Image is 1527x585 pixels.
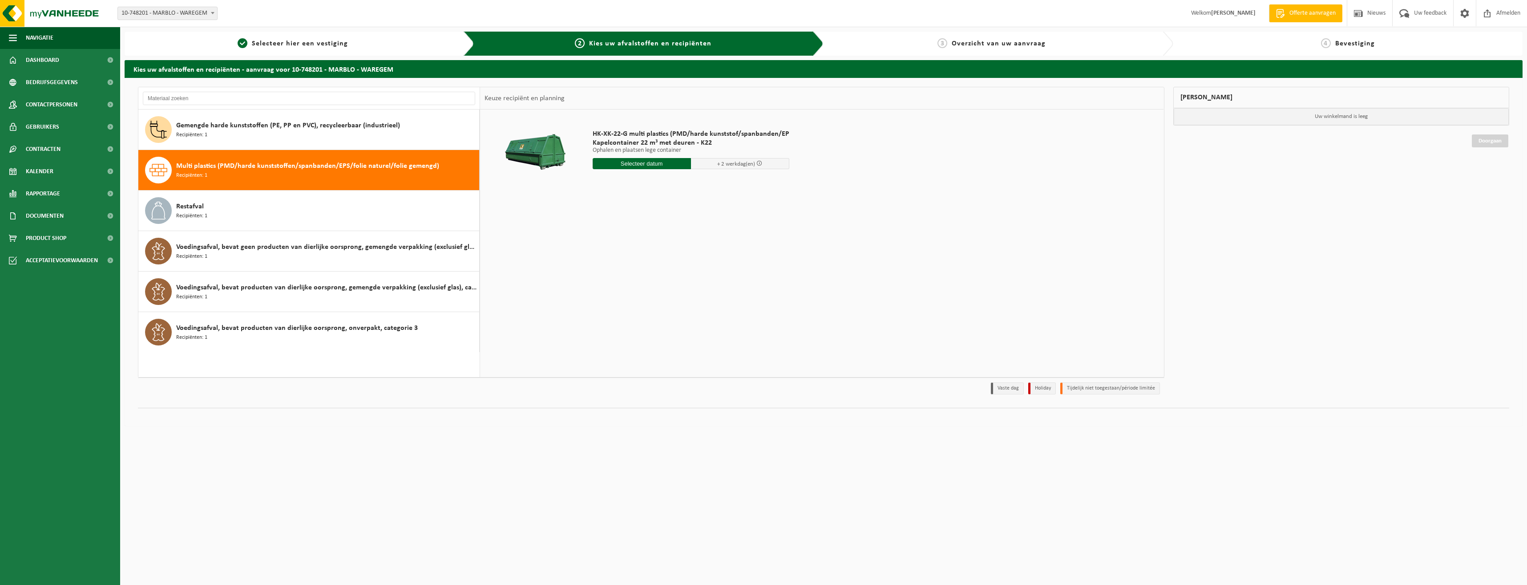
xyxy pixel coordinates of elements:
span: Voedingsafval, bevat geen producten van dierlijke oorsprong, gemengde verpakking (exclusief glas) [176,242,477,252]
span: Restafval [176,201,204,212]
span: 2 [575,38,585,48]
span: Recipiënten: 1 [176,293,207,301]
button: Multi plastics (PMD/harde kunststoffen/spanbanden/EPS/folie naturel/folie gemengd) Recipiënten: 1 [138,150,480,191]
li: Tijdelijk niet toegestaan/période limitée [1060,382,1160,394]
p: Ophalen en plaatsen lege container [593,147,789,154]
span: 10-748201 - MARBLO - WAREGEM [117,7,218,20]
span: Voedingsafval, bevat producten van dierlijke oorsprong, gemengde verpakking (exclusief glas), cat... [176,282,477,293]
span: 1 [238,38,247,48]
span: Recipiënten: 1 [176,252,207,261]
span: Navigatie [26,27,53,49]
span: Kies uw afvalstoffen en recipiënten [589,40,711,47]
button: Gemengde harde kunststoffen (PE, PP en PVC), recycleerbaar (industrieel) Recipiënten: 1 [138,110,480,150]
span: Contactpersonen [26,93,77,116]
span: Gemengde harde kunststoffen (PE, PP en PVC), recycleerbaar (industrieel) [176,120,400,131]
span: Contracten [26,138,61,160]
span: Recipiënten: 1 [176,212,207,220]
p: Uw winkelmand is leeg [1174,108,1509,125]
li: Holiday [1028,382,1056,394]
button: Voedingsafval, bevat producten van dierlijke oorsprong, onverpakt, categorie 3 Recipiënten: 1 [138,312,480,352]
span: Bedrijfsgegevens [26,71,78,93]
span: Kalender [26,160,53,183]
span: Recipiënten: 1 [176,333,207,342]
span: Selecteer hier een vestiging [252,40,348,47]
div: [PERSON_NAME] [1173,87,1510,108]
button: Restafval Recipiënten: 1 [138,191,480,231]
button: Voedingsafval, bevat geen producten van dierlijke oorsprong, gemengde verpakking (exclusief glas)... [138,231,480,272]
strong: [PERSON_NAME] [1211,10,1256,16]
span: Overzicht van uw aanvraag [952,40,1046,47]
span: 3 [937,38,947,48]
span: HK-XK-22-G multi plastics (PMD/harde kunststof/spanbanden/EP [593,130,789,138]
span: Offerte aanvragen [1287,9,1338,18]
span: Acceptatievoorwaarden [26,249,98,272]
span: Gebruikers [26,116,59,138]
span: Bevestiging [1335,40,1375,47]
input: Selecteer datum [593,158,691,169]
a: 1Selecteer hier een vestiging [129,38,456,49]
button: Voedingsafval, bevat producten van dierlijke oorsprong, gemengde verpakking (exclusief glas), cat... [138,272,480,312]
span: Dashboard [26,49,59,71]
span: Product Shop [26,227,66,249]
a: Doorgaan [1472,134,1508,147]
span: 10-748201 - MARBLO - WAREGEM [118,7,217,20]
li: Vaste dag [991,382,1024,394]
span: Recipiënten: 1 [176,131,207,139]
a: Offerte aanvragen [1269,4,1342,22]
span: + 2 werkdag(en) [717,161,755,167]
span: Multi plastics (PMD/harde kunststoffen/spanbanden/EPS/folie naturel/folie gemengd) [176,161,439,171]
span: 4 [1321,38,1331,48]
span: Documenten [26,205,64,227]
span: Rapportage [26,183,60,205]
div: Keuze recipiënt en planning [480,87,569,110]
span: Kapelcontainer 22 m³ met deuren - K22 [593,138,789,147]
span: Recipiënten: 1 [176,171,207,180]
span: Voedingsafval, bevat producten van dierlijke oorsprong, onverpakt, categorie 3 [176,323,418,333]
input: Materiaal zoeken [143,92,475,105]
h2: Kies uw afvalstoffen en recipiënten - aanvraag voor 10-748201 - MARBLO - WAREGEM [125,60,1523,77]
